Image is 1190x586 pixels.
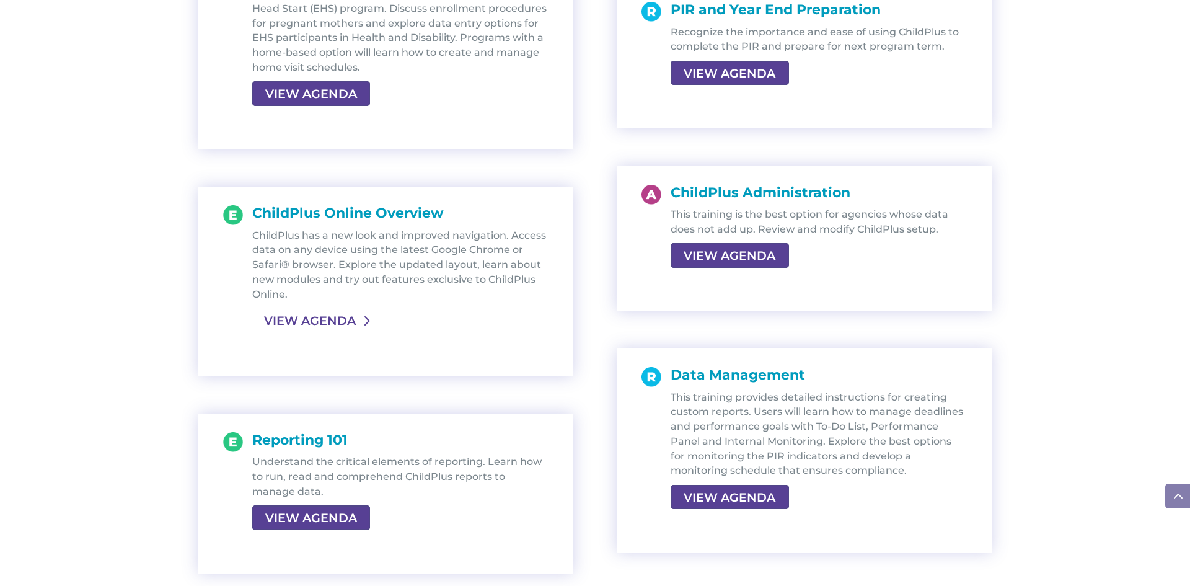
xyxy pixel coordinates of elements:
[252,205,444,221] span: ChildPlus Online Overview
[671,184,850,201] span: ChildPlus Administration
[671,366,805,383] span: Data Management
[252,309,368,332] a: VIEW AGENDA
[252,455,549,499] p: Understand the critical elements of reporting. Learn how to run, read and comprehend ChildPlus re...
[252,432,348,448] span: Reporting 101
[252,81,370,106] a: VIEW AGENDA
[671,207,967,237] p: This training is the best option for agencies whose data does not add up. Review and modify Child...
[671,61,788,86] a: VIEW AGENDA
[671,390,967,479] p: This training provides detailed instructions for creating custom reports. Users will learn how to...
[252,505,370,530] a: VIEW AGENDA
[671,485,788,510] a: VIEW AGENDA
[671,243,788,268] a: VIEW AGENDA
[252,228,549,302] p: ChildPlus has a new look and improved navigation. Access data on any device using the latest Goog...
[671,1,881,18] span: PIR and Year End Preparation
[671,25,967,55] p: Recognize the importance and ease of using ChildPlus to complete the PIR and prepare for next pro...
